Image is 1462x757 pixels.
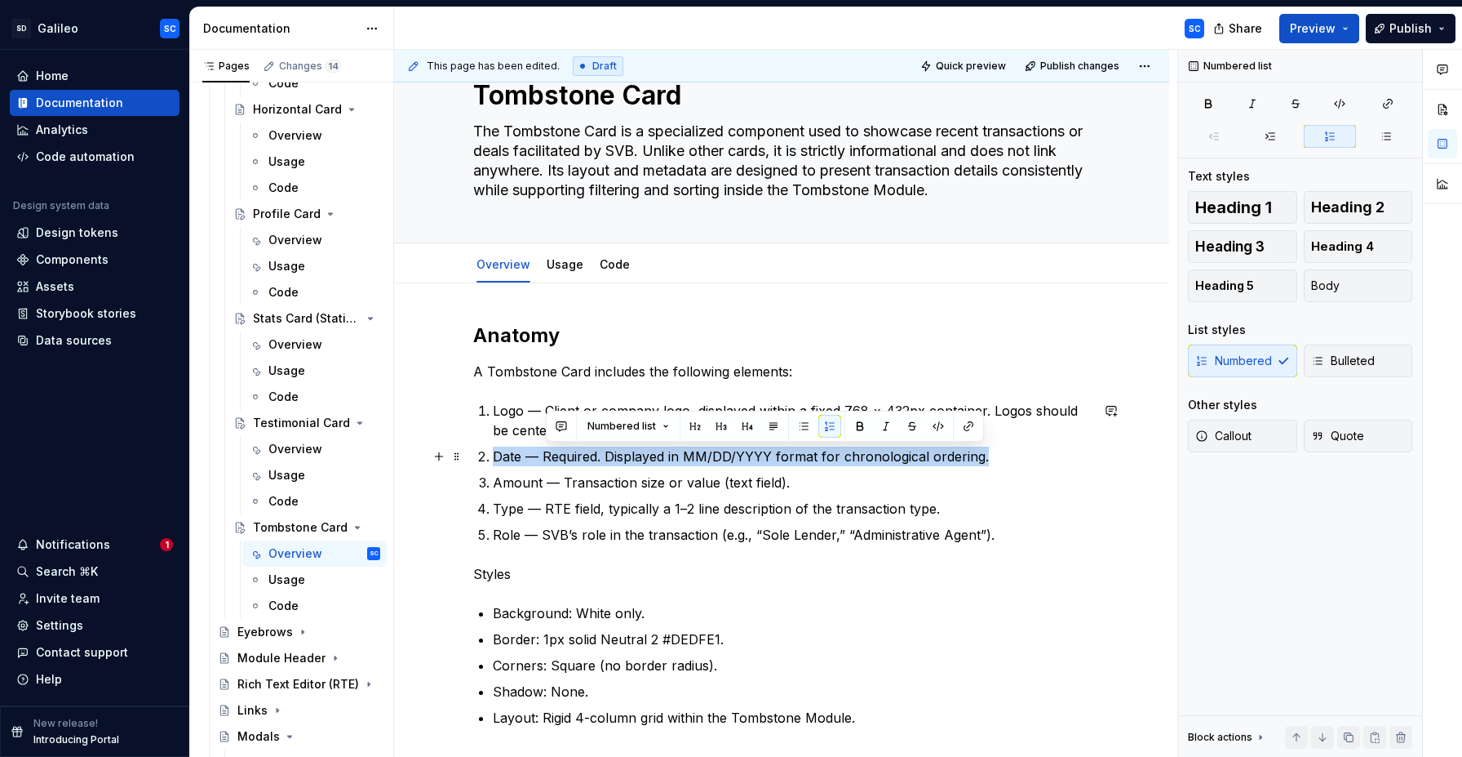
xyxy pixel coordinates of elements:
[268,389,299,405] div: Code
[1188,168,1250,185] div: Text styles
[268,180,299,196] div: Code
[268,467,305,483] div: Usage
[493,447,1090,466] p: Date — Required. Displayed in MM/DD/YYYY format for chronological ordering.
[1195,278,1254,294] span: Heading 5
[10,666,179,692] button: Help
[268,493,299,510] div: Code
[473,362,1090,381] p: A Tombstone Card includes the following elements:
[237,728,280,745] div: Modals
[242,436,387,462] a: Overview
[211,724,387,750] a: Modals
[1205,14,1273,43] button: Share
[202,60,250,73] div: Pages
[473,323,1090,349] h2: Anatomy
[1188,397,1257,413] div: Other styles
[242,70,387,96] a: Code
[10,274,179,300] a: Assets
[493,603,1090,623] p: Background: White only.
[10,586,179,612] a: Invite team
[593,247,636,281] div: Code
[36,149,135,165] div: Code automation
[493,630,1090,649] p: Border: 1px solid Neutral 2 #DEDFE1.
[10,612,179,639] a: Settings
[1304,230,1413,263] button: Heading 4
[10,90,179,116] a: Documentation
[10,144,179,170] a: Code automation
[36,617,83,634] div: Settings
[242,253,387,279] a: Usage
[10,247,179,273] a: Components
[10,532,179,558] button: Notifications1
[227,96,387,122] a: Horizontal Card
[242,149,387,175] a: Usage
[36,537,110,553] div: Notifications
[10,559,179,585] button: Search ⌘K
[3,11,186,46] button: SDGalileoSC
[592,60,617,73] span: Draft
[237,650,326,666] div: Module Header
[160,538,173,551] span: 1
[1195,238,1265,255] span: Heading 3
[493,682,1090,701] p: Shadow: None.
[1189,22,1201,35] div: SC
[493,708,1090,728] p: Layout: Rigid 4-column grid within the Tombstone Module.
[1195,199,1272,216] span: Heading 1
[211,645,387,671] a: Module Header
[493,525,1090,545] p: Role — SVB’s role in the transaction (e.g., “Sole Lender,” “Administrative Agent”).
[242,175,387,201] a: Code
[36,225,118,241] div: Design tokens
[253,519,348,536] div: Tombstone Card
[36,122,88,138] div: Analytics
[242,462,387,488] a: Usage
[268,598,299,614] div: Code
[493,499,1090,519] p: Type — RTE field, typically a 1–2 line description of the transaction type.
[268,336,322,353] div: Overview
[33,717,98,730] p: New release!
[10,301,179,327] a: Storybook stories
[473,564,1090,584] p: Styles
[36,305,136,322] div: Storybook stories
[268,232,322,248] div: Overview
[1188,322,1246,338] div: List styles
[253,101,342,118] div: Horizontal Card
[268,572,305,588] div: Usage
[1188,269,1297,302] button: Heading 5
[36,644,128,661] div: Contact support
[33,733,119,746] p: Introducing Portal
[268,284,299,301] div: Code
[211,697,387,724] a: Links
[1279,14,1359,43] button: Preview
[36,252,109,268] div: Components
[268,441,322,457] div: Overview
[227,514,387,541] a: Tombstone Card
[268,75,299,91] div: Code
[1040,60,1119,73] span: Publish changes
[547,257,583,271] a: Usage
[36,671,62,688] div: Help
[237,702,268,719] div: Links
[242,384,387,410] a: Code
[203,20,357,37] div: Documentation
[253,310,361,327] div: Stats Card (Statistics)
[10,117,179,143] a: Analytics
[1304,345,1413,377] button: Bulleted
[470,76,1087,115] textarea: Tombstone Card
[242,227,387,253] a: Overview
[237,624,293,640] div: Eyebrows
[493,656,1090,675] p: Corners: Square (no border radius).
[1188,230,1297,263] button: Heading 3
[211,671,387,697] a: Rich Text Editor (RTE)
[1188,726,1267,749] div: Block actions
[493,401,1090,440] p: Logo — Client or company logo, displayed within a fixed 768 × 432px container. Logos should be ce...
[1304,191,1413,224] button: Heading 2
[600,257,630,271] a: Code
[10,327,179,354] a: Data sources
[1188,420,1297,452] button: Callout
[493,473,1090,492] p: Amount — Transaction size or value (text field).
[237,676,359,692] div: Rich Text Editor (RTE)
[36,590,100,607] div: Invite team
[227,201,387,227] a: Profile Card
[1188,191,1297,224] button: Heading 1
[10,220,179,246] a: Design tokens
[10,63,179,89] a: Home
